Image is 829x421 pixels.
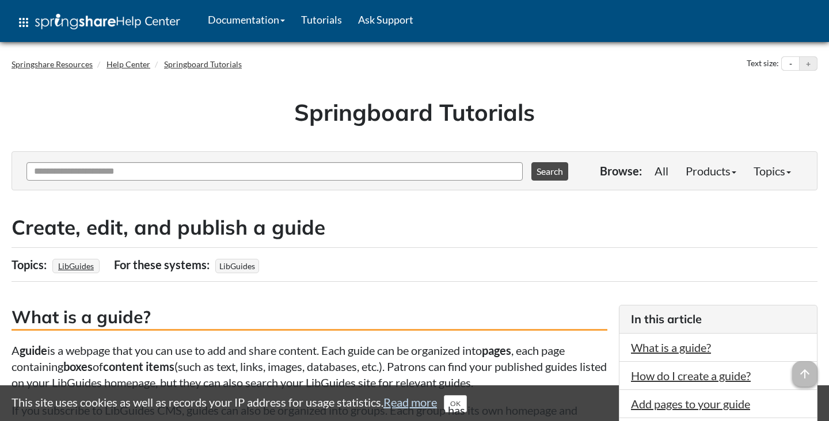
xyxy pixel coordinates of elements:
a: Ask Support [350,5,421,34]
a: apps Help Center [9,5,188,40]
a: Topics [745,159,800,182]
a: Springshare Resources [12,59,93,69]
strong: content items [103,359,174,373]
div: Topics: [12,254,50,275]
span: LibGuides [215,259,259,273]
button: Increase text size [800,57,817,71]
div: For these systems: [114,254,212,275]
a: Add pages to your guide [631,397,750,411]
a: Springboard Tutorials [164,59,242,69]
a: Products [677,159,745,182]
a: Documentation [200,5,293,34]
div: Text size: [744,56,781,71]
a: What is a guide? [631,340,711,354]
p: A is a webpage that you can use to add and share content. Each guide can be organized into , each... [12,342,607,391]
h1: Springboard Tutorials [20,96,809,128]
button: Search [531,162,568,181]
strong: guide [20,343,47,357]
button: Decrease text size [782,57,799,71]
img: Springshare [35,14,116,29]
strong: boxes [63,359,93,373]
a: Help Center [107,59,150,69]
span: Help Center [116,13,180,28]
a: How do I create a guide? [631,369,751,382]
h2: Create, edit, and publish a guide [12,213,817,242]
a: arrow_upward [792,362,817,376]
a: LibGuides [56,258,96,274]
p: Browse: [600,163,642,179]
a: Tutorials [293,5,350,34]
h3: In this article [631,311,805,327]
span: apps [17,16,31,29]
span: arrow_upward [792,361,817,386]
a: All [646,159,677,182]
strong: pages [482,343,511,357]
h3: What is a guide? [12,305,607,331]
